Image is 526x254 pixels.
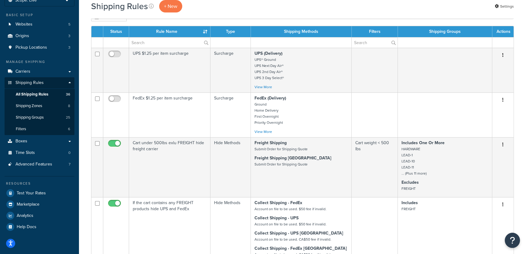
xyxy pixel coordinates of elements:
span: 25 [66,115,70,120]
a: Websites 5 [5,19,74,30]
span: Boxes [15,139,27,144]
h1: Shipping Rules [91,0,148,12]
li: Filters [5,124,74,135]
span: Carriers [15,69,30,74]
input: Search [352,37,398,48]
span: Shipping Zones [16,103,42,109]
li: Advanced Features [5,159,74,170]
li: Shipping Zones [5,100,74,112]
a: Shipping Zones 8 [5,100,74,112]
li: Analytics [5,210,74,221]
th: Filters [352,26,398,37]
td: Surcharge [210,48,251,92]
span: Origins [15,33,29,39]
a: Help Docs [5,221,74,232]
a: Shipping Rules [5,77,74,89]
small: HARDWARE LEAD-1 LEAD-10 LEAD-11 ... (Plus 11 more) [401,146,427,176]
a: Marketplace [5,199,74,210]
span: 0 [68,150,70,155]
td: Hide Methods [210,137,251,197]
th: Shipping Groups [398,26,492,37]
small: FREIGHT [401,206,416,212]
strong: Includes [401,200,418,206]
div: Resources [5,181,74,186]
a: Test Your Rates [5,188,74,199]
span: 3 [68,33,70,39]
td: Cart under 500lbs exlu FREIGHT hide freight carrier [129,137,210,197]
small: UPS® Ground UPS Next Day Air® UPS 2nd Day Air® UPS 3 Day Select® [254,57,284,81]
a: Origins 3 [5,30,74,42]
span: 6 [68,127,70,132]
strong: Collect Shipping - UPS [GEOGRAPHIC_DATA] [254,230,343,236]
span: Shipping Rules [15,80,44,85]
th: Status [103,26,129,37]
a: View More [254,84,272,90]
th: Type [210,26,251,37]
small: Submit Order for Shipping Quote [254,162,308,167]
li: Shipping Rules [5,77,74,135]
th: Actions [492,26,514,37]
strong: Collect Shipping - UPS [254,215,299,221]
div: Manage Shipping [5,59,74,64]
li: Shipping Groups [5,112,74,123]
strong: Collect Shipping - FedEx [254,200,302,206]
a: Pickup Locations 3 [5,42,74,53]
td: UPS $1.25 per item surcharge [129,48,210,92]
li: Pickup Locations [5,42,74,53]
small: Account on file to be used. CA$50 fee if invalid. [254,237,331,242]
span: Filters [16,127,26,132]
span: Advanced Features [15,162,52,167]
strong: FedEx (Delivery) [254,95,286,101]
th: Rule Name : activate to sort column ascending [129,26,210,37]
a: Advanced Features 7 [5,159,74,170]
span: 5 [68,22,70,27]
a: Filters 6 [5,124,74,135]
td: Surcharge [210,92,251,137]
strong: UPS (Delivery) [254,50,282,57]
th: Shipping Methods [251,26,352,37]
small: Submit Order for Shipping Quote [254,146,308,152]
small: Ground Home Delivery First Overnight Priority Overnight [254,102,283,125]
strong: Excludes [401,179,419,186]
span: Test Your Rates [17,191,46,196]
span: Websites [15,22,32,27]
a: Time Slots 0 [5,147,74,158]
a: View More [254,129,272,134]
strong: Freight Shipping [254,140,287,146]
li: Websites [5,19,74,30]
span: Analytics [17,213,33,218]
strong: Includes One Or More [401,140,445,146]
li: Origins [5,30,74,42]
strong: Collect Shipping - FedEx [GEOGRAPHIC_DATA] [254,245,347,252]
small: FREIGHT [401,186,416,191]
a: All Shipping Rules 36 [5,89,74,100]
span: 3 [68,45,70,50]
a: Carriers [5,66,74,77]
strong: Freight Shipping [GEOGRAPHIC_DATA] [254,155,331,161]
td: Cart weight < 500 lbs [352,137,398,197]
span: All Shipping Rules [16,92,48,97]
a: Settings [495,2,514,11]
div: Basic Setup [5,12,74,18]
span: 8 [68,103,70,109]
a: Shipping Groups 25 [5,112,74,123]
span: 36 [66,92,70,97]
span: Time Slots [15,150,35,155]
td: FedEx $1.25 per item surcharge [129,92,210,137]
span: Shipping Groups [16,115,44,120]
li: Time Slots [5,147,74,158]
input: Search [129,37,210,48]
small: Account on file to be used. $50 fee if invalid. [254,206,326,212]
a: Boxes [5,136,74,147]
small: Account on file to be used. $50 fee if invalid. [254,221,326,227]
span: Marketplace [17,202,39,207]
span: 7 [69,162,70,167]
li: All Shipping Rules [5,89,74,100]
button: Open Resource Center [505,233,520,248]
span: Pickup Locations [15,45,47,50]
